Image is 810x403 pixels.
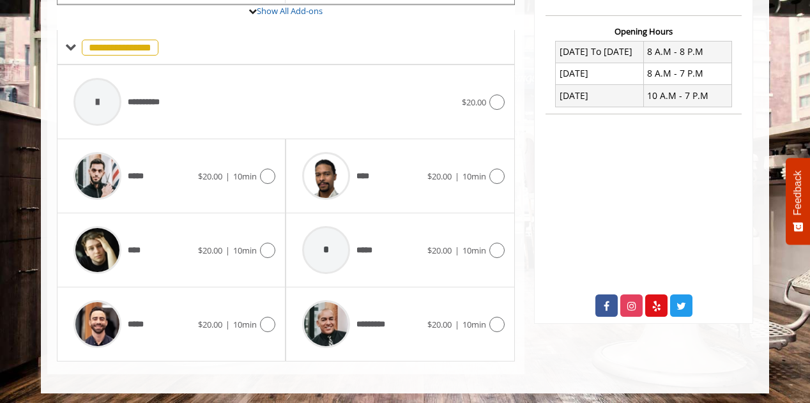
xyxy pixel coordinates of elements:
[225,245,230,256] span: |
[198,319,222,330] span: $20.00
[556,63,644,84] td: [DATE]
[225,171,230,182] span: |
[643,63,731,84] td: 8 A.M - 7 P.M
[427,171,452,182] span: $20.00
[455,245,459,256] span: |
[225,319,230,330] span: |
[556,41,644,63] td: [DATE] To [DATE]
[455,171,459,182] span: |
[643,85,731,107] td: 10 A.M - 7 P.M
[233,319,257,330] span: 10min
[462,319,486,330] span: 10min
[233,171,257,182] span: 10min
[257,5,323,17] a: Show All Add-ons
[462,96,486,108] span: $20.00
[462,171,486,182] span: 10min
[198,245,222,256] span: $20.00
[643,41,731,63] td: 8 A.M - 8 P.M
[786,158,810,245] button: Feedback - Show survey
[427,245,452,256] span: $20.00
[455,319,459,330] span: |
[546,27,742,36] h3: Opening Hours
[462,245,486,256] span: 10min
[427,319,452,330] span: $20.00
[233,245,257,256] span: 10min
[198,171,222,182] span: $20.00
[556,85,644,107] td: [DATE]
[792,171,804,215] span: Feedback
